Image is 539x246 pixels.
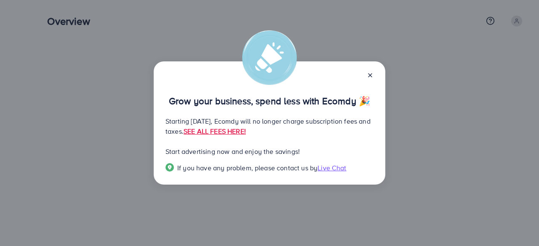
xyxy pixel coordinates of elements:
p: Grow your business, spend less with Ecomdy 🎉 [165,96,374,106]
p: Start advertising now and enjoy the savings! [165,146,374,156]
img: alert [242,30,297,85]
span: Live Chat [318,163,346,172]
p: Starting [DATE], Ecomdy will no longer charge subscription fees and taxes. [165,116,374,136]
span: If you have any problem, please contact us by [177,163,318,172]
img: Popup guide [165,163,174,172]
a: SEE ALL FEES HERE! [184,127,246,136]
